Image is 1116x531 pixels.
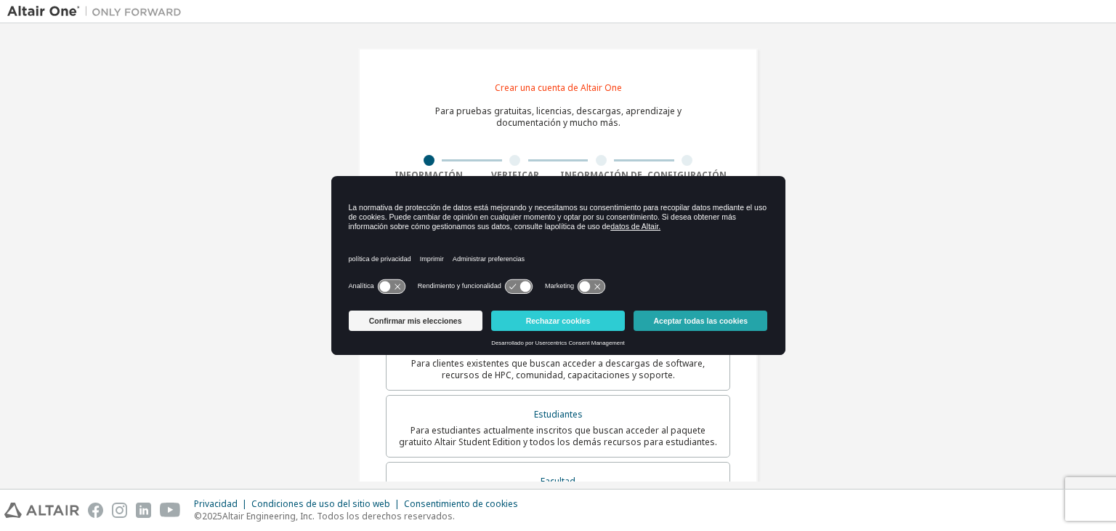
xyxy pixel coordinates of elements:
font: Para pruebas gratuitas, licencias, descargas, aprendizaje y [435,105,682,117]
font: Crear una cuenta de Altair One [495,81,622,94]
img: Altair Uno [7,4,189,19]
font: Altair Engineering, Inc. Todos los derechos reservados. [222,510,455,522]
font: Estudiantes [534,408,583,420]
img: altair_logo.svg [4,503,79,518]
font: Para estudiantes actualmente inscritos que buscan acceder al paquete gratuito Altair Student Edit... [399,424,717,448]
font: documentación y mucho más. [496,116,620,129]
font: Verificar correo electrónico [482,169,547,204]
img: linkedin.svg [136,503,151,518]
font: 2025 [202,510,222,522]
font: Condiciones de uso del sitio web [251,498,390,510]
font: © [194,510,202,522]
img: youtube.svg [160,503,181,518]
font: Facultad [541,475,575,487]
font: Privacidad [194,498,238,510]
font: Consentimiento de cookies [404,498,518,510]
font: Información personal [395,169,463,193]
img: instagram.svg [112,503,127,518]
img: facebook.svg [88,503,103,518]
font: Configuración de seguridad [647,169,727,193]
font: Información de la cuenta [560,169,642,193]
font: Para clientes existentes que buscan acceder a descargas de software, recursos de HPC, comunidad, ... [411,357,705,381]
